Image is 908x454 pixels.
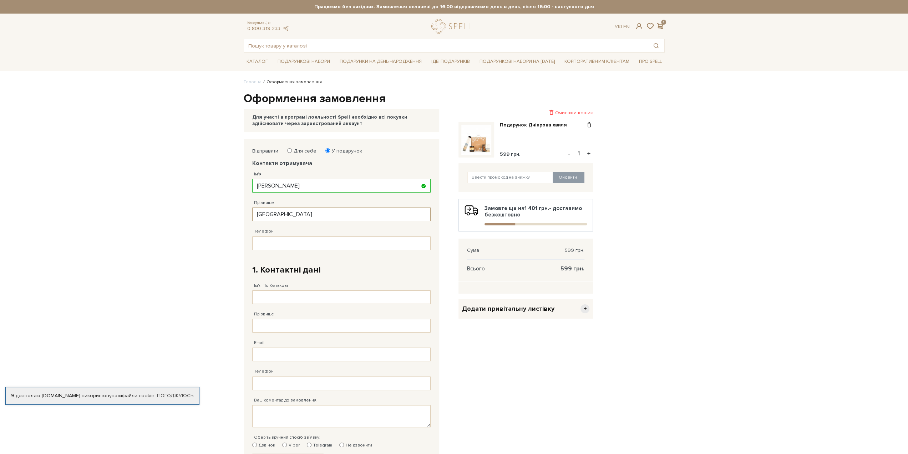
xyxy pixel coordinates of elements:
button: - [565,148,573,159]
label: Прізвище [254,311,274,318]
h1: Оформлення замовлення [244,91,665,106]
span: 599 грн. [500,151,521,157]
a: Подарункові набори [275,56,333,67]
a: Про Spell [636,56,664,67]
span: 599 грн. [565,247,584,254]
strong: Працюємо без вихідних. Замовлення оплачені до 16:00 відправляємо день в день, після 16:00 - насту... [244,4,665,10]
label: Телефон [254,368,274,375]
input: Для себе [287,148,292,153]
a: Головна [244,79,262,85]
span: Сума [467,247,479,254]
label: Telegram [307,442,332,449]
h2: 1. Контактні дані [252,264,431,275]
a: Подарунки на День народження [337,56,425,67]
a: Корпоративним клієнтам [562,55,632,68]
span: Всього [467,265,485,272]
span: 599 грн. [560,265,584,272]
span: + [580,304,589,313]
div: Для участі в програмі лояльності Spell необхідно всі покупки здійснювати через зареєстрований акк... [252,114,431,127]
input: Viber [282,443,287,447]
label: Оберіть зручний спосіб зв`язку: [254,434,320,441]
legend: Контакти отримувача [252,160,431,166]
button: + [585,148,593,159]
a: Погоджуюсь [157,393,193,399]
span: | [621,24,622,30]
button: Пошук товару у каталозі [648,39,664,52]
input: Не дзвонити [339,443,344,447]
label: Прізвище [254,200,274,206]
input: Пошук товару у каталозі [244,39,648,52]
a: Каталог [244,56,271,67]
a: telegram [282,25,289,31]
button: Оновити [553,172,584,183]
a: Подарункові набори на [DATE] [477,55,558,68]
img: Подарунок Дніпрова хвиля [461,125,491,155]
label: Ім'я [254,171,262,178]
div: Замовте ще на - доставимо безкоштовно [465,205,587,225]
span: Консультація: [247,21,289,25]
a: logo [431,19,476,34]
label: Ім'я По-батькові [254,283,288,289]
label: Ваш коментар до замовлення. [254,397,318,404]
a: Подарунок Дніпрова хвиля [500,122,572,128]
a: 0 800 319 233 [247,25,280,31]
label: Email [254,340,264,346]
b: 1 401 грн. [524,205,549,211]
li: Оформлення замовлення [262,79,322,85]
label: Дзвінок [252,442,275,449]
a: En [623,24,630,30]
label: Viber [282,442,300,449]
input: Дзвінок [252,443,257,447]
span: Додати привітальну листівку [462,305,554,313]
label: Для себе [289,148,316,154]
label: Не дзвонити [339,442,372,449]
a: Ідеї подарунків [428,56,473,67]
input: Ввести промокод на знижку [467,172,553,183]
label: Телефон [254,228,274,235]
div: Ук [615,24,630,30]
label: У подарунок [327,148,362,154]
a: файли cookie [122,393,154,399]
label: Відправити [252,148,278,154]
div: Очистити кошик [458,109,593,116]
input: У подарунок [325,148,330,153]
input: Telegram [307,443,311,447]
div: Я дозволяю [DOMAIN_NAME] використовувати [6,393,199,399]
